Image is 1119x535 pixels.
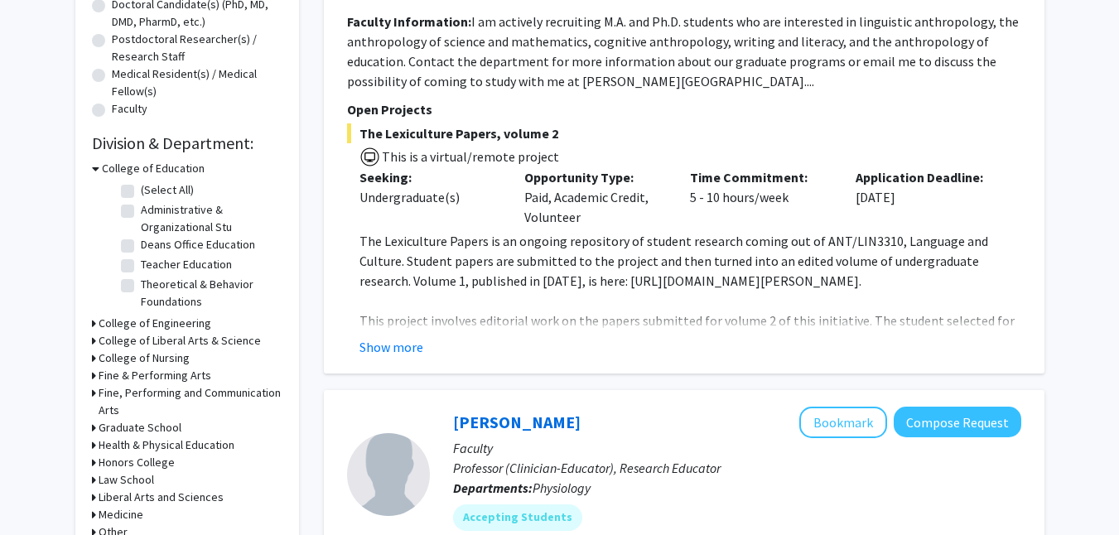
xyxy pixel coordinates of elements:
label: Medical Resident(s) / Medical Fellow(s) [112,65,282,100]
a: [PERSON_NAME] [453,412,581,432]
b: Departments: [453,480,533,496]
button: Add Rossi Noreen to Bookmarks [799,407,887,438]
button: Show more [359,337,423,357]
h3: Honors College [99,454,175,471]
h3: College of Liberal Arts & Science [99,332,261,349]
iframe: Chat [12,460,70,523]
mat-chip: Accepting Students [453,504,582,531]
h3: College of Nursing [99,349,190,367]
span: This is a virtual/remote project [380,148,559,165]
p: Open Projects [347,99,1021,119]
h3: Graduate School [99,419,181,436]
div: Undergraduate(s) [359,187,500,207]
fg-read-more: I am actively recruiting M.A. and Ph.D. students who are interested in linguistic anthropology, t... [347,13,1019,89]
button: Compose Request to Rossi Noreen [894,407,1021,437]
h3: Fine & Performing Arts [99,367,211,384]
p: This project involves editorial work on the papers submitted for volume 2 of this initiative. The... [359,311,1021,430]
p: The Lexiculture Papers is an ongoing repository of student research coming out of ANT/LIN3310, La... [359,231,1021,291]
label: Administrative & Organizational Stu [141,201,278,236]
label: Theoretical & Behavior Foundations [141,276,278,311]
p: Professor (Clinician-Educator), Research Educator [453,458,1021,478]
h3: College of Engineering [99,315,211,332]
h3: Law School [99,471,154,489]
span: Physiology [533,480,591,496]
h2: Division & Department: [92,133,282,153]
div: [DATE] [843,167,1009,227]
h3: Fine, Performing and Communication Arts [99,384,282,419]
label: Postdoctoral Researcher(s) / Research Staff [112,31,282,65]
label: Deans Office Education [141,236,255,253]
h3: Health & Physical Education [99,436,234,454]
p: Seeking: [359,167,500,187]
div: 5 - 10 hours/week [678,167,843,227]
div: Paid, Academic Credit, Volunteer [512,167,678,227]
span: The Lexiculture Papers, volume 2 [347,123,1021,143]
label: (Select All) [141,181,194,199]
b: Faculty Information: [347,13,471,30]
h3: Liberal Arts and Sciences [99,489,224,506]
h3: Medicine [99,506,143,523]
p: Faculty [453,438,1021,458]
p: Application Deadline: [856,167,996,187]
label: Teacher Education [141,256,232,273]
label: Faculty [112,100,147,118]
h3: College of Education [102,160,205,177]
p: Opportunity Type: [524,167,665,187]
p: Time Commitment: [690,167,831,187]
